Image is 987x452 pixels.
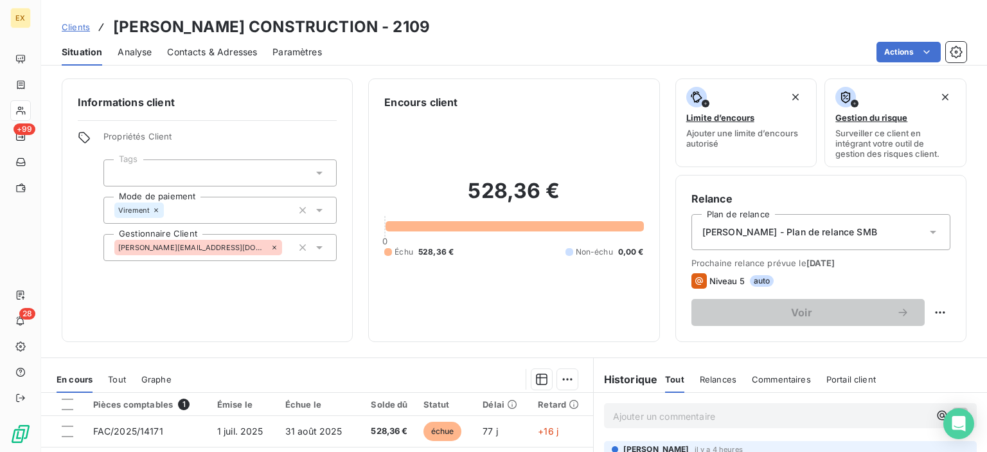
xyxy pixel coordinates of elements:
[93,426,163,437] span: FAC/2025/14171
[113,15,430,39] h3: [PERSON_NAME] CONSTRUCTION - 2109
[700,374,736,384] span: Relances
[57,374,93,384] span: En cours
[382,236,387,246] span: 0
[418,246,454,258] span: 528,36 €
[423,422,462,441] span: échue
[707,307,896,318] span: Voir
[282,242,292,253] input: Ajouter une valeur
[114,167,125,179] input: Ajouter une valeur
[10,424,31,444] img: Logo LeanPay
[686,113,754,123] span: Limite d’encours
[384,95,458,110] h6: Encours client
[675,78,817,167] button: Limite d’encoursAjouter une limite d’encours autorisé
[538,426,558,437] span: +16 j
[62,22,90,32] span: Clients
[141,374,172,384] span: Graphe
[217,399,270,410] div: Émise le
[618,246,644,258] span: 0,00 €
[691,258,950,268] span: Prochaine relance prévue le
[665,374,684,384] span: Tout
[395,246,413,258] span: Échu
[943,408,974,439] div: Open Intercom Messenger
[167,46,257,59] span: Contacts & Adresses
[118,46,152,59] span: Analyse
[384,178,643,217] h2: 528,36 €
[164,204,174,216] input: Ajouter une valeur
[178,399,190,410] span: 1
[78,95,337,110] h6: Informations client
[217,426,263,437] span: 1 juil. 2025
[826,374,876,384] span: Portail client
[750,275,774,287] span: auto
[423,399,468,410] div: Statut
[13,123,35,135] span: +99
[285,426,342,437] span: 31 août 2025
[835,113,907,123] span: Gestion du risque
[103,131,337,149] span: Propriétés Client
[62,21,90,33] a: Clients
[118,244,268,251] span: [PERSON_NAME][EMAIL_ADDRESS][DOMAIN_NAME]
[691,299,925,326] button: Voir
[576,246,613,258] span: Non-échu
[691,191,950,206] h6: Relance
[366,425,408,438] span: 528,36 €
[483,399,522,410] div: Délai
[93,399,202,410] div: Pièces comptables
[686,128,806,149] span: Ajouter une limite d’encours autorisé
[702,226,877,239] span: [PERSON_NAME] - Plan de relance SMB
[752,374,811,384] span: Commentaires
[272,46,322,59] span: Paramètres
[824,78,966,167] button: Gestion du risqueSurveiller ce client en intégrant votre outil de gestion des risques client.
[366,399,408,410] div: Solde dû
[10,8,31,28] div: EX
[538,399,585,410] div: Retard
[108,374,126,384] span: Tout
[709,276,745,286] span: Niveau 5
[835,128,956,159] span: Surveiller ce client en intégrant votre outil de gestion des risques client.
[594,372,658,387] h6: Historique
[62,46,102,59] span: Situation
[285,399,350,410] div: Échue le
[876,42,941,62] button: Actions
[483,426,498,437] span: 77 j
[118,206,150,214] span: Virement
[806,258,835,268] span: [DATE]
[19,308,35,320] span: 28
